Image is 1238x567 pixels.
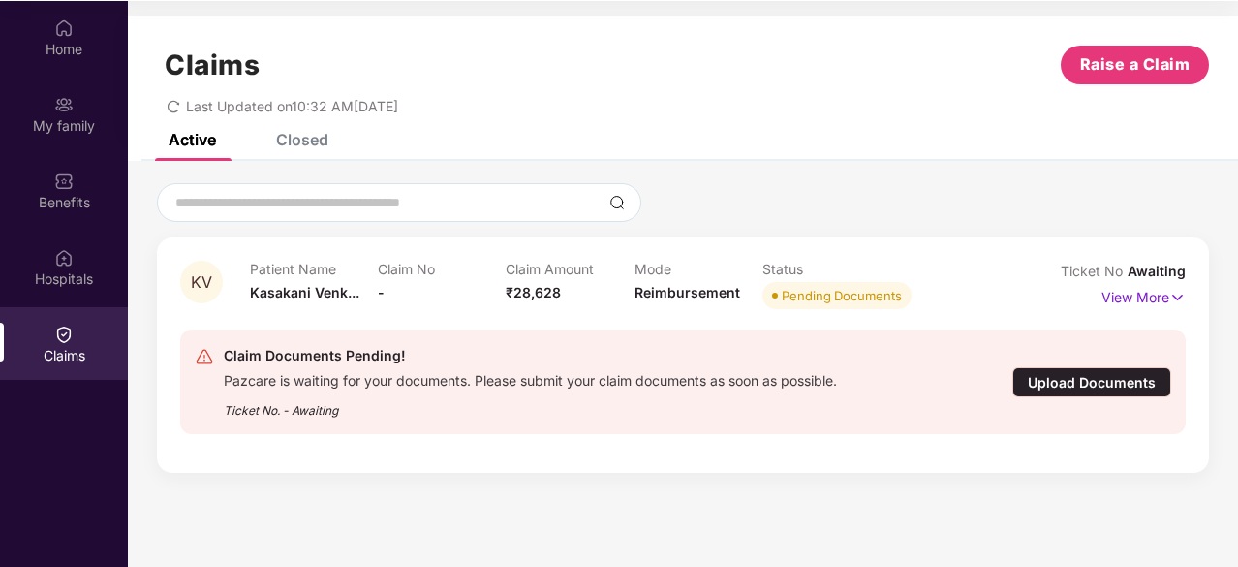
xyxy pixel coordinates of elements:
span: Awaiting [1128,263,1186,279]
button: Raise a Claim [1061,46,1209,84]
p: View More [1101,282,1186,308]
img: svg+xml;base64,PHN2ZyBpZD0iU2VhcmNoLTMyeDMyIiB4bWxucz0iaHR0cDovL3d3dy53My5vcmcvMjAwMC9zdmciIHdpZH... [609,195,625,210]
img: svg+xml;base64,PHN2ZyB4bWxucz0iaHR0cDovL3d3dy53My5vcmcvMjAwMC9zdmciIHdpZHRoPSIxNyIgaGVpZ2h0PSIxNy... [1169,287,1186,308]
img: svg+xml;base64,PHN2ZyBpZD0iQ2xhaW0iIHhtbG5zPSJodHRwOi8vd3d3LnczLm9yZy8yMDAwL3N2ZyIgd2lkdGg9IjIwIi... [54,325,74,344]
img: svg+xml;base64,PHN2ZyBpZD0iQmVuZWZpdHMiIHhtbG5zPSJodHRwOi8vd3d3LnczLm9yZy8yMDAwL3N2ZyIgd2lkdGg9Ij... [54,172,74,191]
p: Status [762,261,890,277]
span: Kasakani Venk... [250,284,359,300]
span: Reimbursement [634,284,740,300]
span: - [378,284,385,300]
img: svg+xml;base64,PHN2ZyBpZD0iSG9zcGl0YWxzIiB4bWxucz0iaHR0cDovL3d3dy53My5vcmcvMjAwMC9zdmciIHdpZHRoPS... [54,248,74,268]
img: svg+xml;base64,PHN2ZyB4bWxucz0iaHR0cDovL3d3dy53My5vcmcvMjAwMC9zdmciIHdpZHRoPSIyNCIgaGVpZ2h0PSIyNC... [195,347,214,366]
div: Claim Documents Pending! [224,344,837,367]
div: Ticket No. - Awaiting [224,390,837,420]
div: Closed [276,130,328,149]
img: svg+xml;base64,PHN2ZyBpZD0iSG9tZSIgeG1sbnM9Imh0dHA6Ly93d3cudzMub3JnLzIwMDAvc3ZnIiB3aWR0aD0iMjAiIG... [54,18,74,38]
span: KV [191,274,212,291]
span: ₹28,628 [506,284,561,300]
p: Mode [634,261,762,277]
img: svg+xml;base64,PHN2ZyB3aWR0aD0iMjAiIGhlaWdodD0iMjAiIHZpZXdCb3g9IjAgMCAyMCAyMCIgZmlsbD0ibm9uZSIgeG... [54,95,74,114]
div: Active [169,130,216,149]
p: Claim Amount [506,261,634,277]
span: Ticket No [1061,263,1128,279]
p: Patient Name [250,261,378,277]
span: redo [167,98,180,114]
div: Pending Documents [782,286,902,305]
span: Raise a Claim [1080,52,1191,77]
h1: Claims [165,48,260,81]
div: Pazcare is waiting for your documents. Please submit your claim documents as soon as possible. [224,367,837,390]
div: Upload Documents [1012,367,1171,397]
span: Last Updated on 10:32 AM[DATE] [186,98,398,114]
p: Claim No [378,261,506,277]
